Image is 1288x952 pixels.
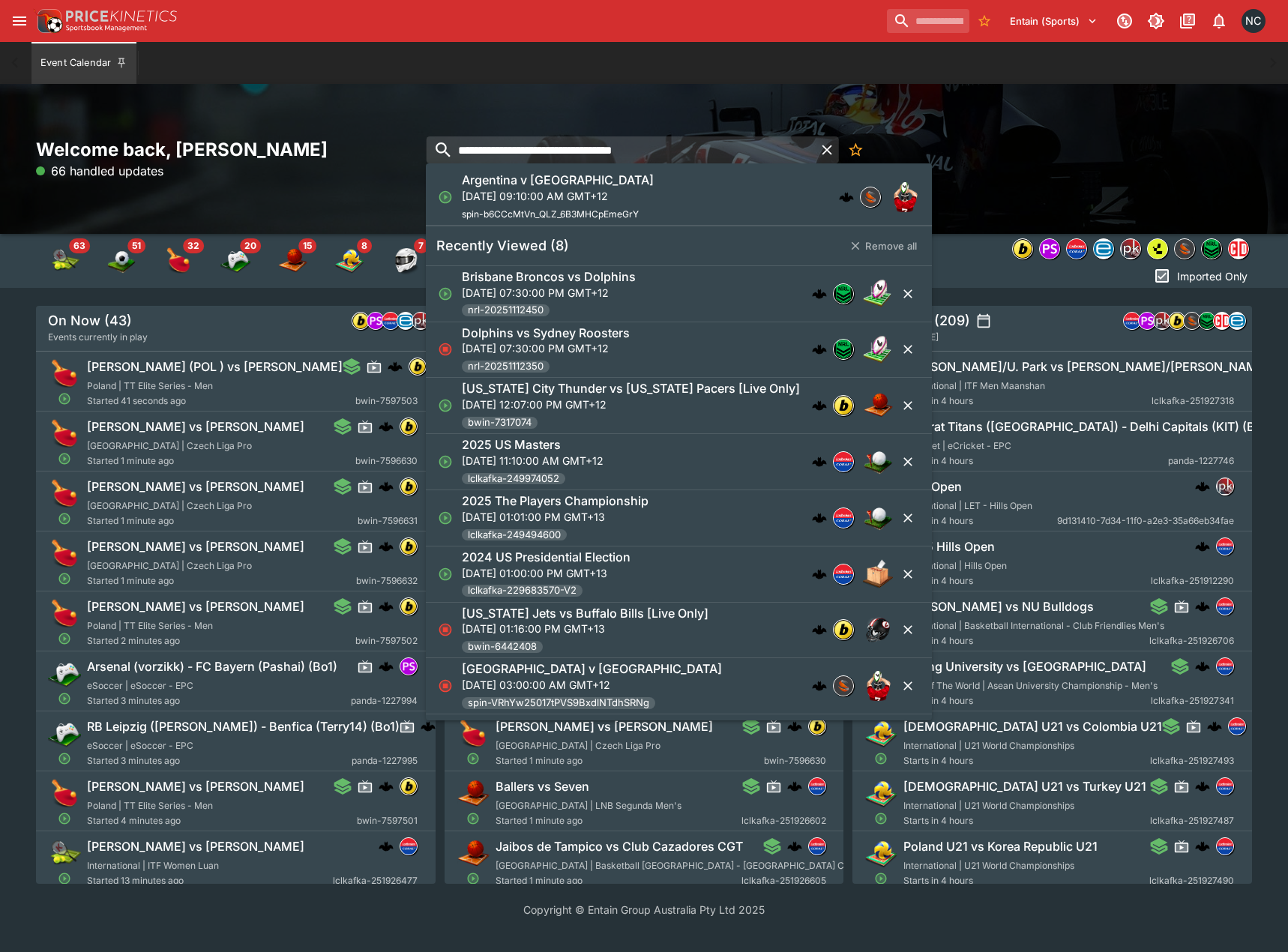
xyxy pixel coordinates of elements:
[409,358,426,375] img: bwin.png
[1120,238,1141,259] div: pricekinetics
[87,839,304,855] h6: [PERSON_NAME] vs [PERSON_NAME]
[277,246,307,276] div: Basketball
[87,573,356,588] span: Started 1 minute ago
[1168,312,1186,330] div: bwin
[352,313,369,329] img: bwin.png
[355,633,418,648] span: bwin-7597502
[397,312,415,330] div: betradar
[436,237,569,254] h5: Recently Viewed (8)
[462,415,538,430] span: bwin-7317074
[1169,313,1185,329] img: bwin.png
[438,286,453,301] svg: Open
[106,246,136,276] div: Soccer
[36,234,777,288] div: Event type filters
[812,567,827,582] div: cerberus
[1229,239,1248,259] img: championdata.png
[1148,239,1167,259] img: lsports.jpeg
[903,620,1164,631] span: International | Basketball International - Club Friendlies Men's
[741,813,825,828] span: lclkafka-251926602
[903,839,1098,855] h6: Poland U21 vs Korea Republic U21
[397,313,414,329] img: betradar.png
[842,136,869,163] button: No Bookmarks
[87,380,213,391] span: Poland | TT Elite Series - Men
[1228,312,1246,330] div: betradar
[1124,313,1140,329] img: lclkafka.png
[496,719,713,735] h6: [PERSON_NAME] vs [PERSON_NAME]
[812,622,827,637] img: logo-cerberus.svg
[833,619,854,640] div: bwin
[355,394,418,409] span: bwin-7597503
[462,621,708,636] p: [DATE] 01:16:00 PM GMT+13
[1202,239,1221,259] img: nrl.png
[903,599,1094,615] h6: [PERSON_NAME] vs NU Bulldogs
[903,779,1146,795] h6: [DEMOGRAPHIC_DATA] U21 vs Turkey U21
[1183,312,1201,330] div: sportingsolutions
[1139,313,1155,329] img: pandascore.png
[356,573,418,588] span: bwin-7596632
[834,676,853,696] img: sportingsolutions.jpeg
[33,6,63,36] img: PriceKinetics Logo
[400,598,417,615] img: bwin.png
[834,396,853,415] img: bwin.png
[812,567,827,582] img: logo-cerberus.svg
[1195,479,1210,494] div: cerberus
[1152,394,1234,409] span: lclkafka-251927318
[87,659,337,675] h6: Arsenal (vorzikk) - FC Bayern (Pashai) (Bo1)
[69,238,90,253] span: 63
[400,418,417,435] img: bwin.png
[48,330,148,345] span: Events currently in play
[808,838,825,855] img: lclkafka.png
[391,246,421,276] div: Motor Racing
[1195,479,1210,494] img: logo-cerberus.svg
[903,513,1057,528] span: Starts in 4 hours
[839,190,854,205] img: logo-cerberus.svg
[1057,513,1234,528] span: 9d131410-7d34-11f0-a2e3-35a66eb34fae
[1195,539,1210,554] img: logo-cerberus.svg
[379,779,394,794] img: logo-cerberus.svg
[808,718,825,735] img: bwin.png
[972,9,996,33] button: No Bookmarks
[1175,239,1194,259] img: sportingsolutions.jpeg
[220,246,250,276] img: esports
[1198,312,1216,330] div: nrl
[786,779,801,794] img: logo-cerberus.svg
[87,419,304,435] h6: [PERSON_NAME] vs [PERSON_NAME]
[834,620,853,639] img: bwin.png
[334,246,364,276] img: volleyball
[66,10,177,22] img: PriceKinetics
[355,454,418,469] span: bwin-7596630
[863,334,893,364] img: rugby_league.png
[1013,239,1032,259] img: bwin.png
[812,678,827,693] img: logo-cerberus.svg
[438,567,453,582] svg: Open
[48,537,81,570] img: table_tennis.png
[1039,238,1060,259] div: pandascore
[388,359,403,374] div: cerberus
[1093,238,1114,259] div: betradar
[1067,239,1086,259] img: lclkafka.png
[812,454,827,469] div: cerberus
[976,313,991,328] button: settings
[864,777,897,810] img: volleyball.png
[903,539,995,555] h6: 2025 Hills Open
[860,187,881,208] div: sportingsolutions
[496,779,589,795] h6: Ballers vs Seven
[400,538,417,555] img: bwin.png
[48,418,81,451] img: table_tennis.png
[863,615,893,645] img: american_football.png
[863,671,893,701] img: rugby_union.png
[400,838,417,855] img: lclkafka.png
[352,753,418,768] span: panda-1227995
[457,717,490,750] img: table_tennis.png
[863,559,893,589] img: politics.png
[58,512,71,525] svg: Open
[763,753,825,768] span: bwin-7596630
[367,312,385,330] div: pandascore
[1216,597,1234,615] div: lclkafka
[87,633,355,648] span: Started 2 minutes ago
[1242,9,1266,33] div: Nick Conway
[812,342,827,357] img: logo-cerberus.svg
[358,513,418,528] span: bwin-7596631
[864,717,897,750] img: volleyball.png
[833,507,854,528] div: lclkafka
